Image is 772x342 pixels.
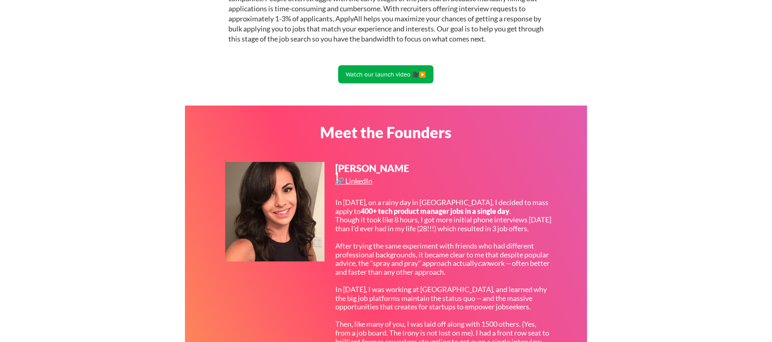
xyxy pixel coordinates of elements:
[478,259,489,267] em: can
[283,124,489,140] div: Meet the Founders
[335,177,374,187] a: 🔗 LinkedIn
[361,207,509,216] strong: 400+ tech product manager jobs in a single day
[335,164,410,183] div: [PERSON_NAME]
[335,177,374,184] div: 🔗 LinkedIn
[338,65,433,83] button: Watch our launch video 🎥▶️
